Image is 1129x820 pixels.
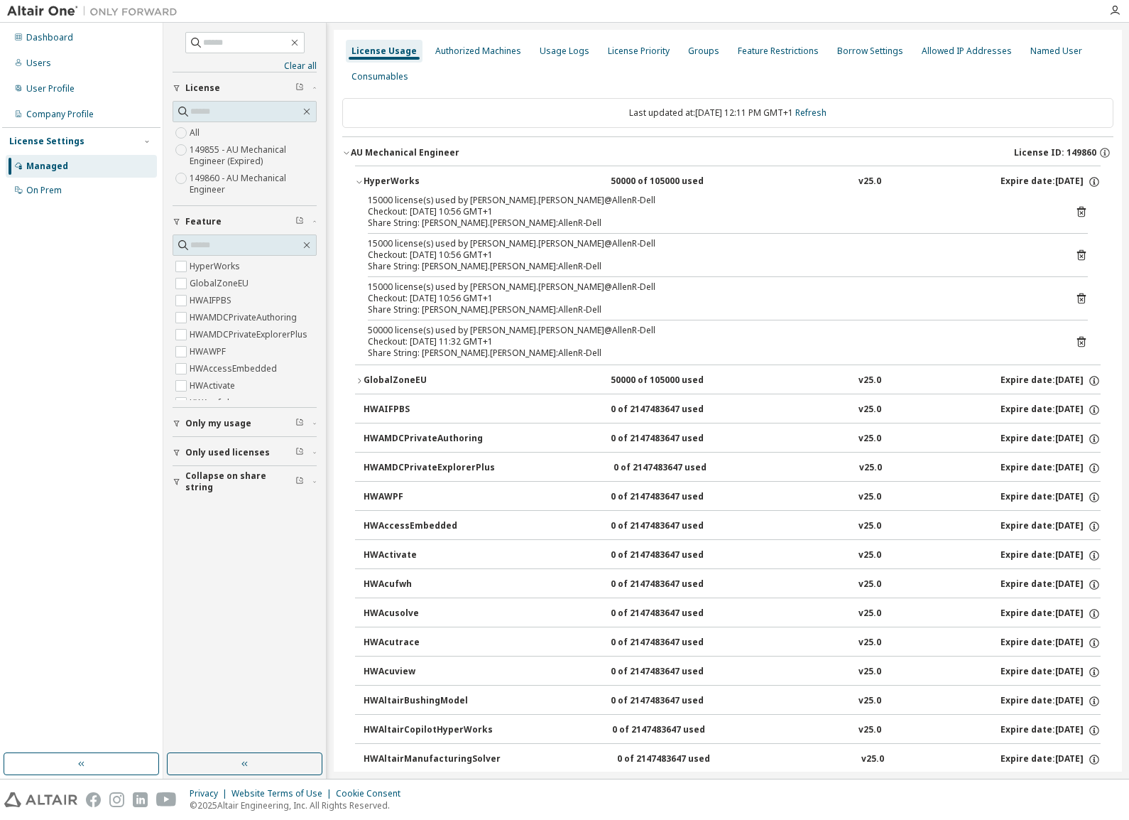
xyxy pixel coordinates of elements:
div: HWAltairCopilotHyperWorks [364,724,493,737]
button: HWAMDCPrivateAuthoring0 of 2147483647 usedv25.0Expire date:[DATE] [364,424,1101,455]
div: 0 of 2147483647 used [611,491,738,504]
div: Expire date: [DATE] [1000,374,1101,387]
button: HWAWPF0 of 2147483647 usedv25.0Expire date:[DATE] [364,482,1101,513]
div: Authorized Machines [435,45,521,57]
div: Borrow Settings [837,45,903,57]
label: All [190,124,202,141]
button: License [173,72,317,104]
div: Expire date: [DATE] [1000,608,1101,620]
div: Privacy [190,788,231,799]
span: Feature [185,216,222,227]
div: Expire date: [DATE] [1000,549,1101,562]
button: HWAccessEmbedded0 of 2147483647 usedv25.0Expire date:[DATE] [364,511,1101,542]
button: HWAcufwh0 of 2147483647 usedv25.0Expire date:[DATE] [364,569,1101,600]
div: Expire date: [DATE] [1000,753,1101,766]
div: v25.0 [858,637,881,649]
div: License Usage [351,45,417,57]
div: Company Profile [26,109,94,120]
div: Usage Logs [540,45,589,57]
div: v25.0 [858,695,881,708]
div: v25.0 [858,608,881,620]
div: Expire date: [DATE] [1000,404,1101,416]
div: 0 of 2147483647 used [612,724,740,737]
label: HWAWPF [190,343,229,360]
a: Clear all [173,60,317,72]
div: HyperWorks [364,176,491,188]
div: License Priority [608,45,670,57]
label: HWActivate [190,377,238,394]
button: HWAcutrace0 of 2147483647 usedv25.0Expire date:[DATE] [364,627,1101,659]
div: Expire date: [DATE] [1000,520,1101,533]
div: Named User [1030,45,1082,57]
div: 0 of 2147483647 used [611,433,738,446]
div: HWAccessEmbedded [364,520,491,533]
div: v25.0 [858,724,881,737]
button: HWAcusolve0 of 2147483647 usedv25.0Expire date:[DATE] [364,598,1101,630]
div: v25.0 [858,666,881,679]
div: Share String: [PERSON_NAME].[PERSON_NAME]:AllenR-Dell [368,304,1054,315]
div: Consumables [351,71,408,82]
div: v25.0 [858,404,881,416]
button: HWAltairManufacturingSolver0 of 2147483647 usedv25.0Expire date:[DATE] [364,744,1101,775]
div: Share String: [PERSON_NAME].[PERSON_NAME]:AllenR-Dell [368,217,1054,229]
div: Share String: [PERSON_NAME].[PERSON_NAME]:AllenR-Dell [368,261,1054,272]
div: Managed [26,161,68,172]
div: Expire date: [DATE] [1000,724,1101,737]
img: Altair One [7,4,185,18]
div: AU Mechanical Engineer [351,147,459,158]
span: Clear filter [295,476,304,487]
div: Feature Restrictions [738,45,819,57]
div: HWAcufwh [364,578,491,591]
div: 15000 license(s) used by [PERSON_NAME].[PERSON_NAME]@AllenR-Dell [368,238,1054,249]
div: v25.0 [858,374,881,387]
label: HWAccessEmbedded [190,360,280,377]
div: HWAcutrace [364,637,491,649]
label: HWAIFPBS [190,292,234,309]
div: 0 of 2147483647 used [611,695,738,708]
label: HWAMDCPrivateExplorerPlus [190,326,310,343]
div: Checkout: [DATE] 10:56 GMT+1 [368,206,1054,217]
img: youtube.svg [156,792,177,807]
div: Website Terms of Use [231,788,336,799]
label: HyperWorks [190,258,243,275]
div: 0 of 2147483647 used [617,753,745,766]
div: Cookie Consent [336,788,409,799]
span: Only used licenses [185,447,270,458]
div: Checkout: [DATE] 10:56 GMT+1 [368,293,1054,304]
label: 149860 - AU Mechanical Engineer [190,170,317,198]
div: HWAMDCPrivateAuthoring [364,433,491,446]
div: Dashboard [26,32,73,43]
span: Collapse on share string [185,470,295,493]
div: 15000 license(s) used by [PERSON_NAME].[PERSON_NAME]@AllenR-Dell [368,195,1054,206]
div: HWAcusolve [364,608,491,620]
div: 15000 license(s) used by [PERSON_NAME].[PERSON_NAME]@AllenR-Dell [368,281,1054,293]
div: Expire date: [DATE] [1000,462,1101,475]
button: Feature [173,206,317,237]
button: AU Mechanical EngineerLicense ID: 149860 [342,137,1113,168]
div: License Settings [9,136,84,147]
div: v25.0 [859,462,882,475]
p: © 2025 Altair Engineering, Inc. All Rights Reserved. [190,799,409,811]
img: altair_logo.svg [4,792,77,807]
div: HWAltairBushingModel [364,695,491,708]
div: Expire date: [DATE] [1000,695,1101,708]
button: HWAMDCPrivateExplorerPlus0 of 2147483647 usedv25.0Expire date:[DATE] [364,453,1101,484]
div: 0 of 2147483647 used [611,404,738,416]
button: HWAcuview0 of 2147483647 usedv25.0Expire date:[DATE] [364,657,1101,688]
div: v25.0 [858,520,881,533]
span: Clear filter [295,447,304,458]
button: Only used licenses [173,437,317,468]
div: On Prem [26,185,62,196]
div: Expire date: [DATE] [1000,637,1101,649]
span: Only my usage [185,418,251,429]
div: 0 of 2147483647 used [611,637,738,649]
label: HWAMDCPrivateAuthoring [190,309,300,326]
img: instagram.svg [109,792,124,807]
div: Users [26,58,51,69]
button: GlobalZoneEU50000 of 105000 usedv25.0Expire date:[DATE] [355,365,1101,396]
div: HWActivate [364,549,491,562]
div: GlobalZoneEU [364,374,491,387]
div: v25.0 [858,433,881,446]
div: HWAltairManufacturingSolver [364,753,501,766]
div: Expire date: [DATE] [1000,578,1101,591]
